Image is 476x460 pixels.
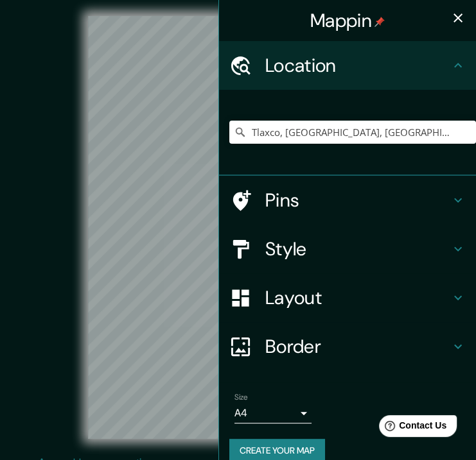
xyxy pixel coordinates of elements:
[219,176,476,225] div: Pins
[219,273,476,322] div: Layout
[219,225,476,273] div: Style
[229,121,476,144] input: Pick your city or area
[265,335,450,358] h4: Border
[265,189,450,212] h4: Pins
[265,286,450,309] h4: Layout
[219,322,476,371] div: Border
[362,410,462,446] iframe: Help widget launcher
[219,41,476,90] div: Location
[265,237,450,260] h4: Style
[265,54,450,77] h4: Location
[88,16,387,439] canvas: Map
[310,9,385,32] h4: Mappin
[234,392,248,403] label: Size
[375,17,385,27] img: pin-icon.png
[234,403,312,423] div: A4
